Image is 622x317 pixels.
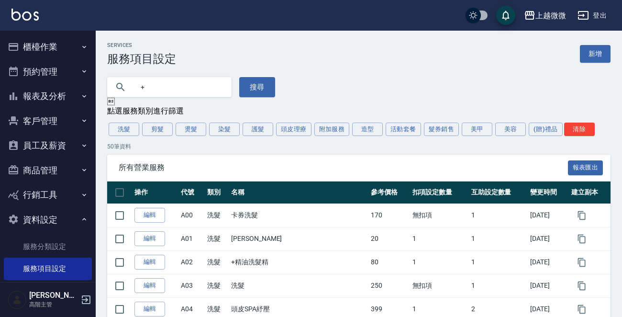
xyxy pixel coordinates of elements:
[205,227,229,250] td: 洗髮
[178,204,205,227] td: A00
[574,7,611,24] button: 登出
[4,258,92,280] a: 服務項目設定
[520,6,570,25] button: 上越微微
[11,9,39,21] img: Logo
[4,280,92,302] a: 預收卡設定
[368,274,410,297] td: 250
[4,182,92,207] button: 行銷工具
[469,204,528,227] td: 1
[229,227,368,250] td: [PERSON_NAME]
[368,250,410,274] td: 80
[4,59,92,84] button: 預約管理
[528,250,569,274] td: [DATE]
[134,255,165,270] a: 編輯
[178,181,205,204] th: 代號
[496,6,515,25] button: save
[205,204,229,227] td: 洗髮
[4,34,92,59] button: 櫃檯作業
[469,227,528,250] td: 1
[4,236,92,258] a: 服務分類設定
[276,123,311,136] button: 頭皮理療
[205,274,229,297] td: 洗髮
[176,123,206,136] button: 燙髮
[568,160,603,175] button: 報表匯出
[134,208,165,223] a: 編輯
[4,207,92,232] button: 資料設定
[368,227,410,250] td: 20
[178,250,205,274] td: A02
[410,227,469,250] td: 1
[107,52,176,66] h3: 服務項目設定
[109,123,139,136] button: 洗髮
[205,250,229,274] td: 洗髮
[410,204,469,227] td: 無扣項
[529,123,563,136] button: (贈)禮品
[469,250,528,274] td: 1
[239,77,275,97] button: 搜尋
[107,42,176,48] h2: Services
[569,181,611,204] th: 建立副本
[535,10,566,22] div: 上越微微
[4,84,92,109] button: 報表及分析
[4,158,92,183] button: 商品管理
[29,300,78,309] p: 高階主管
[410,274,469,297] td: 無扣項
[107,106,611,116] div: 點選服務類別進行篩選
[462,123,492,136] button: 美甲
[352,123,383,136] button: 造型
[495,123,526,136] button: 美容
[209,123,240,136] button: 染髮
[229,181,368,204] th: 名稱
[314,123,350,136] button: 附加服務
[4,133,92,158] button: 員工及薪資
[528,274,569,297] td: [DATE]
[410,181,469,204] th: 扣項設定數量
[134,302,165,317] a: 編輯
[410,250,469,274] td: 1
[178,227,205,250] td: A01
[568,162,603,171] a: 報表匯出
[134,74,224,100] input: 搜尋關鍵字
[229,204,368,227] td: 卡券洗髮
[528,204,569,227] td: [DATE]
[29,291,78,300] h5: [PERSON_NAME]
[528,227,569,250] td: [DATE]
[205,181,229,204] th: 類別
[142,123,173,136] button: 剪髮
[132,181,178,204] th: 操作
[107,142,611,151] p: 50 筆資料
[424,123,459,136] button: 髮券銷售
[528,181,569,204] th: 變更時間
[4,109,92,134] button: 客戶管理
[229,274,368,297] td: 洗髮
[469,274,528,297] td: 1
[580,45,611,63] a: 新增
[386,123,421,136] button: 活動套餐
[243,123,273,136] button: 護髮
[469,181,528,204] th: 互助設定數量
[368,204,410,227] td: 170
[134,231,165,246] a: 編輯
[368,181,410,204] th: 參考價格
[134,278,165,293] a: 編輯
[564,123,595,136] button: 清除
[178,274,205,297] td: A03
[8,290,27,309] img: Person
[229,250,368,274] td: +精油洗髮精
[119,163,568,172] span: 所有營業服務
